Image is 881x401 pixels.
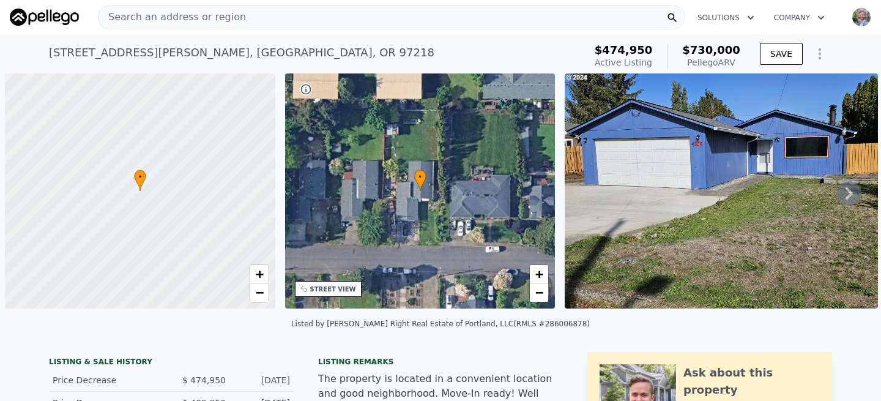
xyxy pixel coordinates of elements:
[414,170,426,191] div: •
[414,171,426,182] span: •
[530,265,548,283] a: Zoom in
[808,42,832,66] button: Show Options
[134,170,146,191] div: •
[764,7,835,29] button: Company
[49,357,294,369] div: LISTING & SALE HISTORY
[565,73,878,309] img: Sale: 166845050 Parcel: 75036540
[310,285,356,294] div: STREET VIEW
[49,44,434,61] div: [STREET_ADDRESS][PERSON_NAME] , [GEOGRAPHIC_DATA] , OR 97218
[318,357,563,367] div: Listing remarks
[10,9,79,26] img: Pellego
[530,283,548,302] a: Zoom out
[99,10,246,24] span: Search an address or region
[535,285,543,300] span: −
[595,43,653,56] span: $474,950
[182,375,226,385] span: $ 474,950
[236,374,290,386] div: [DATE]
[291,320,590,328] div: Listed by [PERSON_NAME] Right Real Estate of Portland, LLC (RMLS #286006878)
[53,374,162,386] div: Price Decrease
[255,266,263,282] span: +
[255,285,263,300] span: −
[535,266,543,282] span: +
[760,43,803,65] button: SAVE
[688,7,764,29] button: Solutions
[250,283,269,302] a: Zoom out
[682,56,740,69] div: Pellego ARV
[683,364,820,399] div: Ask about this property
[134,171,146,182] span: •
[682,43,740,56] span: $730,000
[852,7,871,27] img: avatar
[595,58,652,67] span: Active Listing
[250,265,269,283] a: Zoom in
